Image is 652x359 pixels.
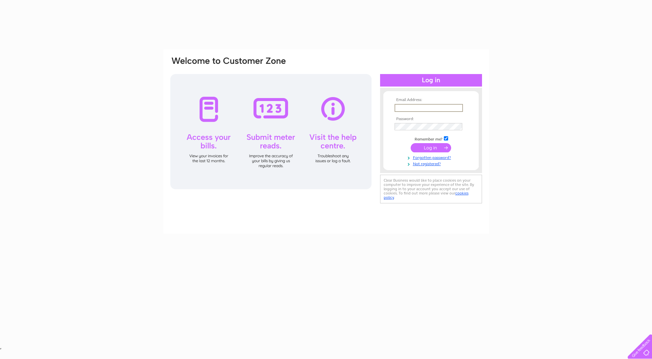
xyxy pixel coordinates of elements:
[395,160,469,167] a: Not registered?
[393,135,469,142] td: Remember me?
[393,117,469,121] th: Password:
[384,191,469,200] a: cookies policy
[393,98,469,102] th: Email Address:
[395,154,469,160] a: Forgotten password?
[411,143,451,152] input: Submit
[380,175,482,203] div: Clear Business would like to place cookies on your computer to improve your experience of the sit...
